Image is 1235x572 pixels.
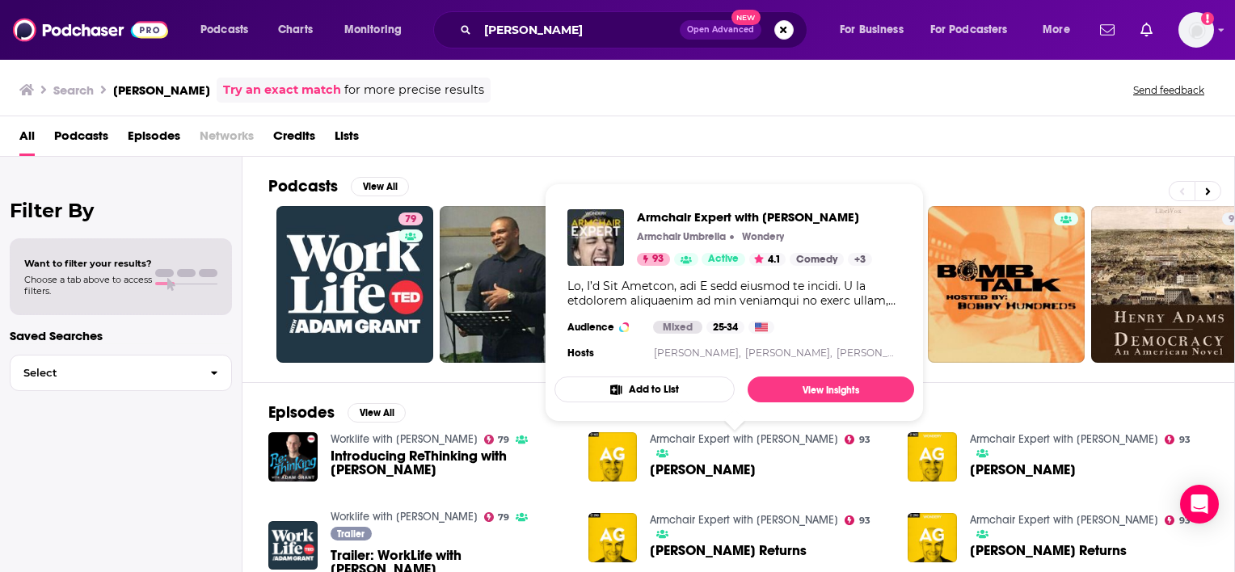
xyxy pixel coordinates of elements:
[1180,485,1219,524] div: Open Intercom Messenger
[128,123,180,156] a: Episodes
[113,82,210,98] h3: [PERSON_NAME]
[920,17,1031,43] button: open menu
[331,432,478,446] a: Worklife with Adam Grant
[1201,12,1214,25] svg: Add a profile image
[1178,12,1214,48] span: Logged in as carisahays
[331,449,569,477] a: Introducing ReThinking with Adam Grant
[637,209,872,225] a: Armchair Expert with Dax Shepard
[970,544,1127,557] span: [PERSON_NAME] Returns
[1178,12,1214,48] img: User Profile
[970,463,1076,477] a: Adam Grant
[749,253,786,266] button: 4.1
[1043,19,1070,41] span: More
[567,279,901,308] div: Lo, I’d Sit Ametcon, adi E sedd eiusmod te incidi. U la etdolorem aliquaenim ad min veniamqui no ...
[859,436,870,444] span: 93
[405,212,416,228] span: 79
[268,432,318,482] img: Introducing ReThinking with Adam Grant
[588,432,638,482] img: Adam Grant
[13,15,168,45] a: Podchaser - Follow, Share and Rate Podcasts
[54,123,108,156] a: Podcasts
[1031,17,1090,43] button: open menu
[859,517,870,524] span: 93
[333,17,423,43] button: open menu
[344,19,402,41] span: Monitoring
[708,251,739,267] span: Active
[650,513,838,527] a: Armchair Expert with Dax Shepard
[484,435,510,444] a: 79
[848,253,872,266] a: +3
[654,347,741,359] a: [PERSON_NAME],
[449,11,823,48] div: Search podcasts, credits, & more...
[268,402,335,423] h2: Episodes
[268,17,322,43] a: Charts
[335,123,359,156] a: Lists
[268,521,318,570] img: Trailer: WorkLife with Adam Grant
[1094,16,1121,44] a: Show notifications dropdown
[1179,436,1191,444] span: 93
[828,17,924,43] button: open menu
[348,403,406,423] button: View All
[745,347,832,359] a: [PERSON_NAME],
[840,19,904,41] span: For Business
[680,20,761,40] button: Open AdvancedNew
[731,10,761,25] span: New
[650,544,807,557] span: [PERSON_NAME] Returns
[637,209,872,225] span: Armchair Expert with [PERSON_NAME]
[567,321,640,334] h3: Audience
[908,513,957,562] img: Adam Grant Returns
[970,544,1127,557] a: Adam Grant Returns
[331,449,569,477] span: Introducing ReThinking with [PERSON_NAME]
[498,514,509,521] span: 79
[498,436,509,444] span: 79
[653,321,702,334] div: Mixed
[554,376,735,402] button: Add to List
[1128,83,1209,97] button: Send feedback
[398,212,423,225] a: 79
[650,463,756,477] span: [PERSON_NAME]
[200,123,254,156] span: Networks
[478,17,680,43] input: Search podcasts, credits, & more...
[484,512,510,522] a: 79
[24,274,152,297] span: Choose a tab above to access filters.
[1165,435,1191,444] a: 93
[1165,515,1191,525] a: 93
[567,209,624,266] img: Armchair Expert with Dax Shepard
[200,19,248,41] span: Podcasts
[53,82,94,98] h3: Search
[652,251,664,267] span: 93
[273,123,315,156] a: Credits
[223,81,341,99] a: Try an exact match
[19,123,35,156] a: All
[588,513,638,562] img: Adam Grant Returns
[970,513,1158,527] a: Armchair Expert with Dax Shepard
[351,177,409,196] button: View All
[567,347,594,360] h4: Hosts
[908,432,957,482] img: Adam Grant
[845,515,870,525] a: 93
[440,206,596,363] a: 5
[687,26,754,34] span: Open Advanced
[790,253,844,266] a: Comedy
[1229,212,1234,228] span: 9
[331,510,478,524] a: Worklife with Adam Grant
[650,463,756,477] a: Adam Grant
[268,176,409,196] a: PodcastsView All
[10,328,232,343] p: Saved Searches
[278,19,313,41] span: Charts
[706,321,744,334] div: 25-34
[268,402,406,423] a: EpisodesView All
[268,176,338,196] h2: Podcasts
[970,432,1158,446] a: Armchair Expert with Dax Shepard
[637,253,670,266] a: 93
[650,544,807,557] a: Adam Grant Returns
[337,529,365,539] span: Trailer
[650,432,838,446] a: Armchair Expert with Dax Shepard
